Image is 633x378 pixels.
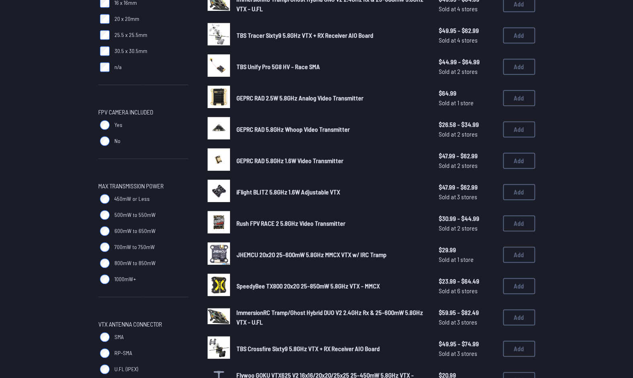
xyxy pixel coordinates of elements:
a: TBS Tracer Sixty9 5.8GHz VTX + RX Receiver AIO Board [236,31,426,40]
span: VTX Antenna Connector [98,319,162,329]
span: GEPRC RAD 5.8GHz 1.6W Video Transmitter [236,157,343,164]
button: Add [503,153,535,169]
span: SpeedyBee TX800 20x20 25-850mW 5.8GHz VTX - MMCX [236,282,380,290]
input: 25.5 x 25.5mm [100,30,110,40]
button: Add [503,27,535,43]
span: 25.5 x 25.5mm [114,31,147,39]
a: SpeedyBee TX800 20x20 25-850mW 5.8GHz VTX - MMCX [236,281,426,291]
img: image [208,305,230,327]
span: Sold at 1 store [439,98,497,108]
a: image [208,336,230,361]
span: 1000mW+ [114,275,136,283]
span: 450mW or Less [114,195,150,203]
img: image [208,336,230,359]
span: Sold at 3 stores [439,349,497,358]
a: Rush FPV RACE 2 5.8GHz Video Transmitter [236,219,426,228]
a: GEPRC RAD 2.5W 5.8GHz Analog Video Transmitter [236,93,426,103]
input: n/a [100,62,110,72]
span: JHEMCU 20x20 25-600mW 5.8GHz MMCX VTX w/ IRC Tramp [236,251,387,258]
a: JHEMCU 20x20 25-600mW 5.8GHz MMCX VTX w/ IRC Tramp [236,250,426,259]
span: ImmersionRC Tramp/Ghost Hybrid DUO V2 2.4GHz Rx & 25-600mW 5.8GHz VTX - U.FL [236,309,423,326]
span: $47.99 - $62.99 [439,182,497,192]
span: Sold at 2 stores [439,223,497,233]
span: 700mW to 750mW [114,243,155,251]
button: Add [503,59,535,75]
span: $59.95 - $82.49 [439,308,497,317]
span: Sold at 3 stores [439,192,497,202]
a: GEPRC RAD 5.8GHz Whoop Video Transmitter [236,125,426,134]
input: 20 x 20mm [100,14,110,24]
span: FPV Camera Included [98,107,153,117]
span: 500mW to 550mW [114,211,156,219]
span: $23.99 - $64.49 [439,276,497,286]
span: Sold at 2 stores [439,129,497,139]
span: 30.5 x 30.5mm [114,47,147,55]
span: $29.99 [439,245,497,255]
button: Add [503,278,535,294]
a: image [208,211,230,236]
span: Sold at 2 stores [439,161,497,170]
span: $26.58 - $34.99 [439,120,497,129]
span: GEPRC RAD 2.5W 5.8GHz Analog Video Transmitter [236,94,363,102]
a: image [208,54,230,79]
img: image [208,180,230,202]
span: $49.95 - $62.99 [439,26,497,35]
button: Add [503,90,535,106]
span: $49.95 - $74.99 [439,339,497,349]
img: image [208,86,230,108]
input: 1000mW+ [100,274,110,284]
span: Sold at 4 stores [439,4,497,14]
button: Add [503,341,535,357]
input: 800mW to 850mW [100,258,110,268]
span: Sold at 2 stores [439,67,497,76]
a: image [208,117,230,142]
img: image [208,211,230,233]
input: RP-SMA [100,348,110,358]
span: Yes [114,121,122,129]
img: image [208,148,230,171]
input: 600mW to 650mW [100,226,110,236]
img: image [208,54,230,77]
span: n/a [114,63,122,71]
span: TBS Crossfire Sixty9 5.8GHz VTX + RX Receiver AIO Board [236,345,380,352]
span: Max Transmission Power [98,181,164,191]
span: 20 x 20mm [114,15,139,23]
a: ImmersionRC Tramp/Ghost Hybrid DUO V2 2.4GHz Rx & 25-600mW 5.8GHz VTX - U.FL [236,308,426,327]
a: image [208,274,230,298]
input: Yes [100,120,110,130]
span: iFlight BLITZ 5.8GHz 1.6W Adjustable VTX [236,188,340,196]
input: 500mW to 550mW [100,210,110,220]
span: GEPRC RAD 5.8GHz Whoop Video Transmitter [236,125,350,133]
span: 600mW to 650mW [114,227,156,235]
button: Add [503,309,535,325]
span: RP-SMA [114,349,132,357]
img: image [208,242,230,265]
a: TBS Crossfire Sixty9 5.8GHz VTX + RX Receiver AIO Board [236,344,426,353]
a: image [208,86,230,110]
span: No [114,137,120,145]
a: image [208,23,230,48]
img: image [208,274,230,296]
span: TBS Unify Pro 5G8 HV - Race SMA [236,63,320,70]
a: image [208,305,230,330]
img: image [208,23,230,45]
span: Sold at 3 stores [439,317,497,327]
span: 800mW to 850mW [114,259,156,267]
a: TBS Unify Pro 5G8 HV - Race SMA [236,62,426,72]
span: $44.99 - $64.99 [439,57,497,67]
a: image [208,180,230,204]
input: SMA [100,332,110,342]
span: $64.99 [439,88,497,98]
a: image [208,242,230,267]
a: GEPRC RAD 5.8GHz 1.6W Video Transmitter [236,156,426,166]
button: Add [503,215,535,231]
input: 30.5 x 30.5mm [100,46,110,56]
button: Add [503,184,535,200]
input: U.FL (IPEX) [100,364,110,374]
span: Rush FPV RACE 2 5.8GHz Video Transmitter [236,219,345,227]
span: U.FL (IPEX) [114,365,138,373]
span: Sold at 6 stores [439,286,497,296]
span: TBS Tracer Sixty9 5.8GHz VTX + RX Receiver AIO Board [236,31,373,39]
span: $47.99 - $62.99 [439,151,497,161]
button: Add [503,247,535,263]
